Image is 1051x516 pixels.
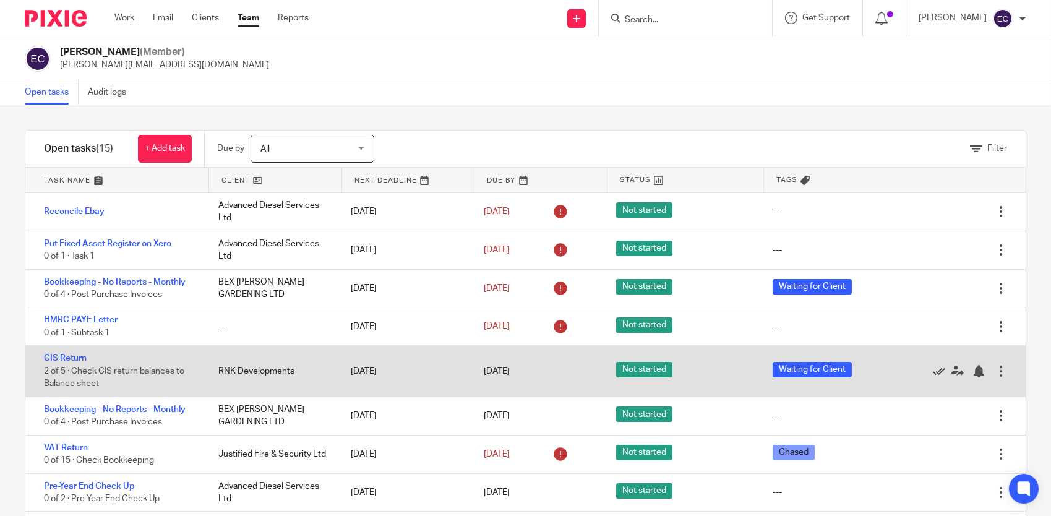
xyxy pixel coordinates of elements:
[44,405,186,414] a: Bookkeeping - No Reports - Monthly
[206,231,338,269] div: Advanced Diesel Services Ltd
[25,80,79,105] a: Open tasks
[616,406,672,422] span: Not started
[88,80,135,105] a: Audit logs
[260,145,270,153] span: All
[338,442,471,467] div: [DATE]
[25,46,51,72] img: svg%3E
[44,494,160,503] span: 0 of 2 · Pre-Year End Check Up
[140,47,185,57] span: (Member)
[44,142,113,155] h1: Open tasks
[616,202,672,218] span: Not started
[338,276,471,301] div: [DATE]
[44,290,162,299] span: 0 of 4 · Post Purchase Invoices
[44,418,162,426] span: 0 of 4 · Post Purchase Invoices
[44,207,105,216] a: Reconcile Ebay
[776,174,797,185] span: Tags
[338,199,471,224] div: [DATE]
[153,12,173,24] a: Email
[987,144,1007,153] span: Filter
[206,270,338,307] div: BEX [PERSON_NAME] GARDENING LTD
[44,367,184,389] span: 2 of 5 · Check CIS return balances to Balance sheet
[993,9,1013,28] img: svg%3E
[44,456,154,465] span: 0 of 15 · Check Bookkeeping
[206,474,338,512] div: Advanced Diesel Services Ltd
[484,322,510,331] span: [DATE]
[217,142,244,155] p: Due by
[338,359,471,384] div: [DATE]
[484,246,510,254] span: [DATE]
[206,442,338,467] div: Justified Fire & Security Ltd
[773,320,782,333] div: ---
[338,314,471,339] div: [DATE]
[60,46,269,59] h2: [PERSON_NAME]
[773,410,782,422] div: ---
[96,144,113,153] span: (15)
[114,12,134,24] a: Work
[773,205,782,218] div: ---
[624,15,735,26] input: Search
[338,480,471,505] div: [DATE]
[484,207,510,216] span: [DATE]
[773,362,852,377] span: Waiting for Client
[616,483,672,499] span: Not started
[44,278,186,286] a: Bookkeeping - No Reports - Monthly
[60,59,269,71] p: [PERSON_NAME][EMAIL_ADDRESS][DOMAIN_NAME]
[484,450,510,458] span: [DATE]
[484,488,510,497] span: [DATE]
[25,10,87,27] img: Pixie
[44,316,118,324] a: HMRC PAYE Letter
[192,12,219,24] a: Clients
[484,284,510,293] span: [DATE]
[620,174,651,185] span: Status
[616,362,672,377] span: Not started
[44,252,95,260] span: 0 of 1 · Task 1
[44,239,171,248] a: Put Fixed Asset Register on Xero
[44,482,134,491] a: Pre-Year End Check Up
[616,241,672,256] span: Not started
[773,445,815,460] span: Chased
[44,354,87,363] a: CIS Return
[278,12,309,24] a: Reports
[919,12,987,24] p: [PERSON_NAME]
[206,397,338,435] div: BEX [PERSON_NAME] GARDENING LTD
[616,279,672,295] span: Not started
[802,14,850,22] span: Get Support
[616,317,672,333] span: Not started
[773,486,782,499] div: ---
[933,365,951,377] a: Mark as done
[484,367,510,376] span: [DATE]
[773,279,852,295] span: Waiting for Client
[773,244,782,256] div: ---
[616,445,672,460] span: Not started
[206,314,338,339] div: ---
[44,444,88,452] a: VAT Return
[138,135,192,163] a: + Add task
[206,359,338,384] div: RNK Developments
[44,329,109,337] span: 0 of 1 · Subtask 1
[338,403,471,428] div: [DATE]
[206,193,338,231] div: Advanced Diesel Services Ltd
[484,411,510,420] span: [DATE]
[238,12,259,24] a: Team
[338,238,471,262] div: [DATE]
